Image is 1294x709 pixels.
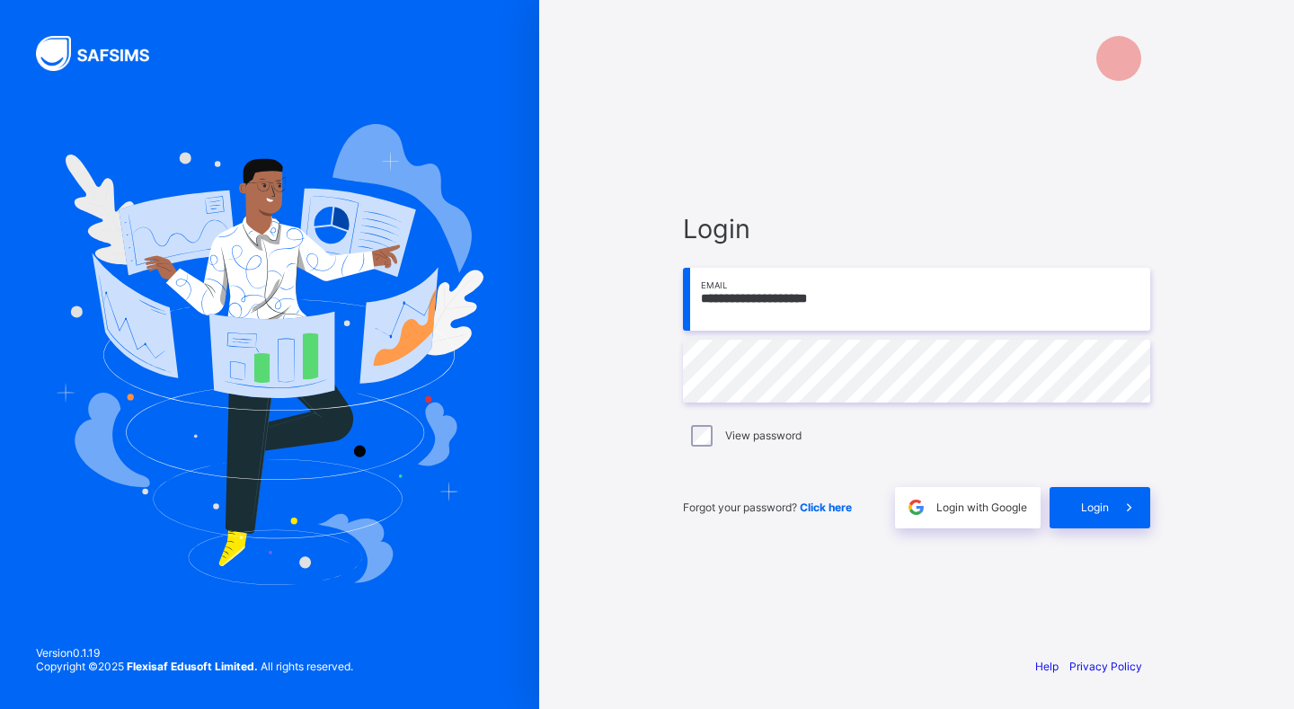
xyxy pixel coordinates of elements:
strong: Flexisaf Edusoft Limited. [127,660,258,673]
img: google.396cfc9801f0270233282035f929180a.svg [906,497,926,518]
span: Version 0.1.19 [36,646,353,660]
img: SAFSIMS Logo [36,36,171,71]
a: Help [1035,660,1059,673]
a: Privacy Policy [1069,660,1142,673]
a: Click here [800,501,852,514]
span: Login [683,213,1150,244]
span: Copyright © 2025 All rights reserved. [36,660,353,673]
img: Hero Image [56,124,483,584]
span: Login with Google [936,501,1027,514]
label: View password [725,429,802,442]
span: Forgot your password? [683,501,852,514]
span: Login [1081,501,1109,514]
